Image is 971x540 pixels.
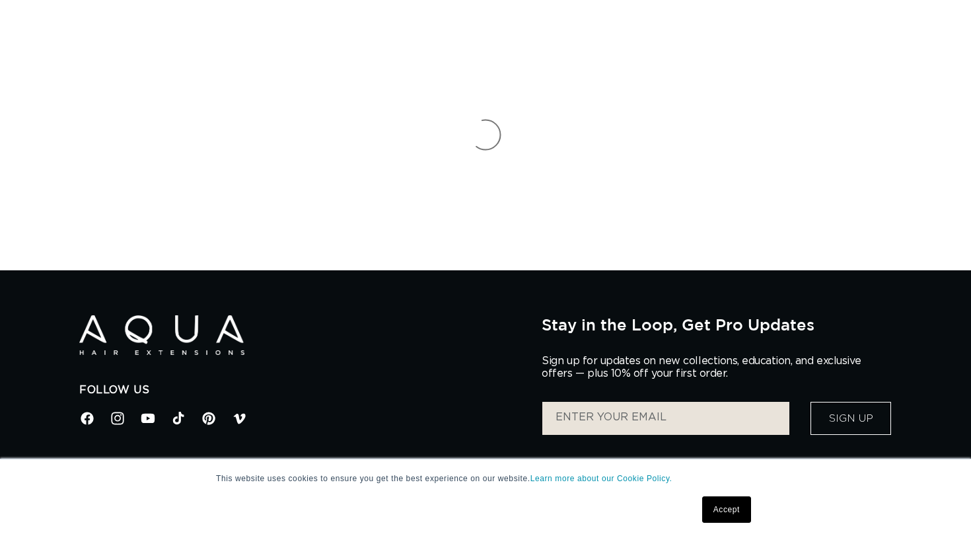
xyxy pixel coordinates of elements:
[79,315,244,356] img: Aqua Hair Extensions
[542,457,892,485] p: By subscribing, you agree to receive marketing emails from AQUA Hair Extensions. You may unsubscr...
[702,496,751,523] a: Accept
[542,355,872,380] p: Sign up for updates on new collections, education, and exclusive offers — plus 10% off your first...
[542,402,789,435] input: ENTER YOUR EMAIL
[216,473,755,484] p: This website uses cookies to ensure you get the best experience on our website.
[810,402,891,435] button: Sign Up
[542,315,892,334] h2: Stay in the Loop, Get Pro Updates
[79,383,522,397] h2: Follow Us
[530,474,672,483] a: Learn more about our Cookie Policy.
